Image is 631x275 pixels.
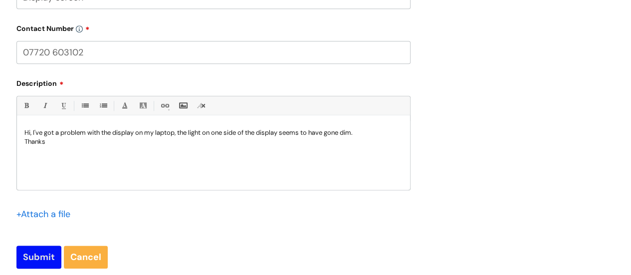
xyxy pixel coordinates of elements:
[16,246,61,269] input: Submit
[16,76,411,88] label: Description
[16,208,21,220] span: +
[38,99,51,112] a: Italic (Ctrl-I)
[24,137,403,146] p: Thanks
[24,128,403,137] p: Hi, I've got a problem with the display on my laptop, the light on one side of the display seems ...
[16,206,76,222] div: Attach a file
[64,246,108,269] a: Cancel
[118,99,131,112] a: Font Color
[158,99,171,112] a: Link
[20,99,32,112] a: Bold (Ctrl-B)
[76,25,83,32] img: info-icon.svg
[16,21,411,33] label: Contact Number
[57,99,69,112] a: Underline(Ctrl-U)
[177,99,189,112] a: Insert Image...
[97,99,109,112] a: 1. Ordered List (Ctrl-Shift-8)
[78,99,91,112] a: • Unordered List (Ctrl-Shift-7)
[137,99,149,112] a: Back Color
[195,99,208,112] a: Remove formatting (Ctrl-\)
